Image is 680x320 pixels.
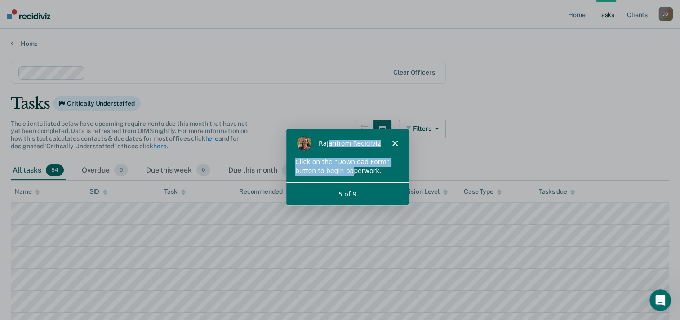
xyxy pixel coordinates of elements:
a: Home [11,40,669,48]
div: Name [14,188,40,196]
div: Due this week0 [144,161,212,181]
span: Critically Understaffed [53,96,141,111]
div: Task [164,188,185,196]
span: The clients listed below have upcoming requirements due this month that have not yet been complet... [11,120,248,150]
div: Supervision Level [389,188,448,196]
span: 54 [46,164,64,176]
div: Recommended [239,188,290,196]
span: 0 [196,164,210,176]
span: 0 [114,164,128,176]
div: Overdue0 [80,161,130,181]
button: Filters [399,120,446,138]
a: here [153,142,166,150]
div: Tasks [11,94,669,113]
button: JD [658,7,673,21]
div: All tasks54 [11,161,66,181]
div: SID [89,188,108,196]
div: J D [658,7,673,21]
div: Tasks due [538,188,575,196]
iframe: Intercom live chat [649,289,671,311]
div: Clear officers [393,69,435,76]
div: Case Type [464,188,502,196]
iframe: Intercom live chat tour [286,129,409,206]
span: 49 [282,164,300,176]
div: Due this month49 [227,161,302,181]
a: here [205,135,218,142]
img: Recidiviz [7,9,50,19]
